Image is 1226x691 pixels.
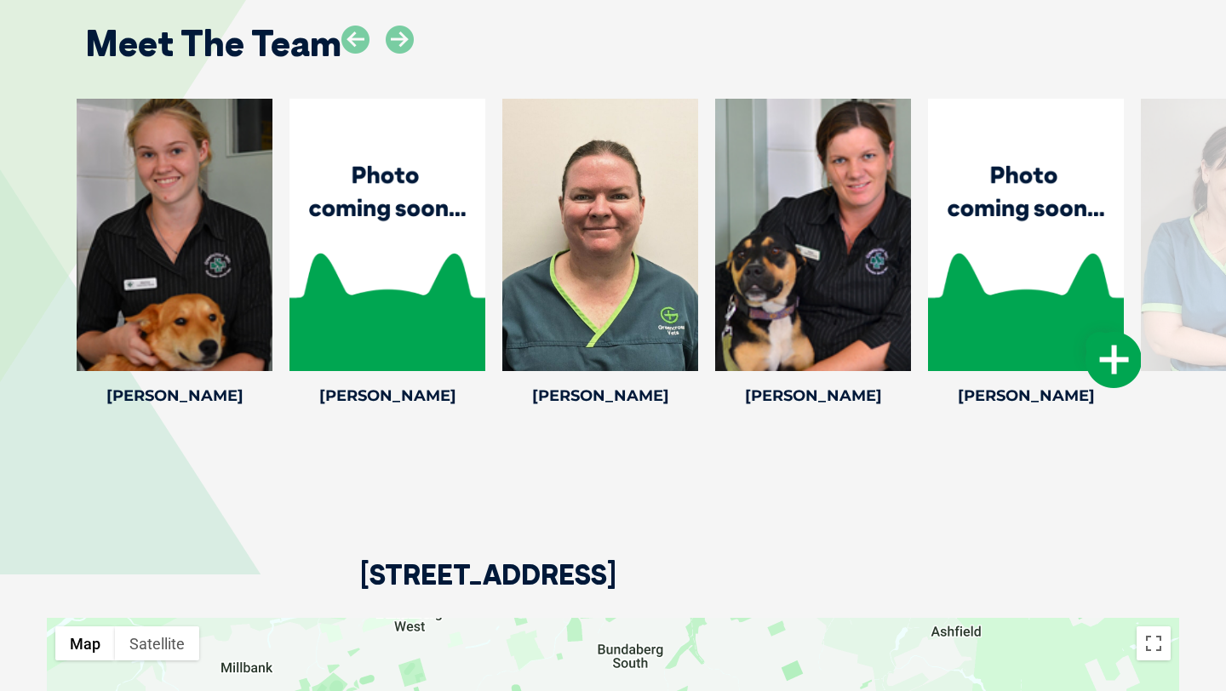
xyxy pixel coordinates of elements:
[502,388,698,403] h4: [PERSON_NAME]
[115,626,199,660] button: Show satellite imagery
[289,388,485,403] h4: [PERSON_NAME]
[55,626,115,660] button: Show street map
[1137,626,1171,660] button: Toggle fullscreen view
[85,26,341,61] h2: Meet The Team
[360,561,616,618] h2: [STREET_ADDRESS]
[928,388,1124,403] h4: [PERSON_NAME]
[77,388,272,403] h4: [PERSON_NAME]
[715,388,911,403] h4: [PERSON_NAME]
